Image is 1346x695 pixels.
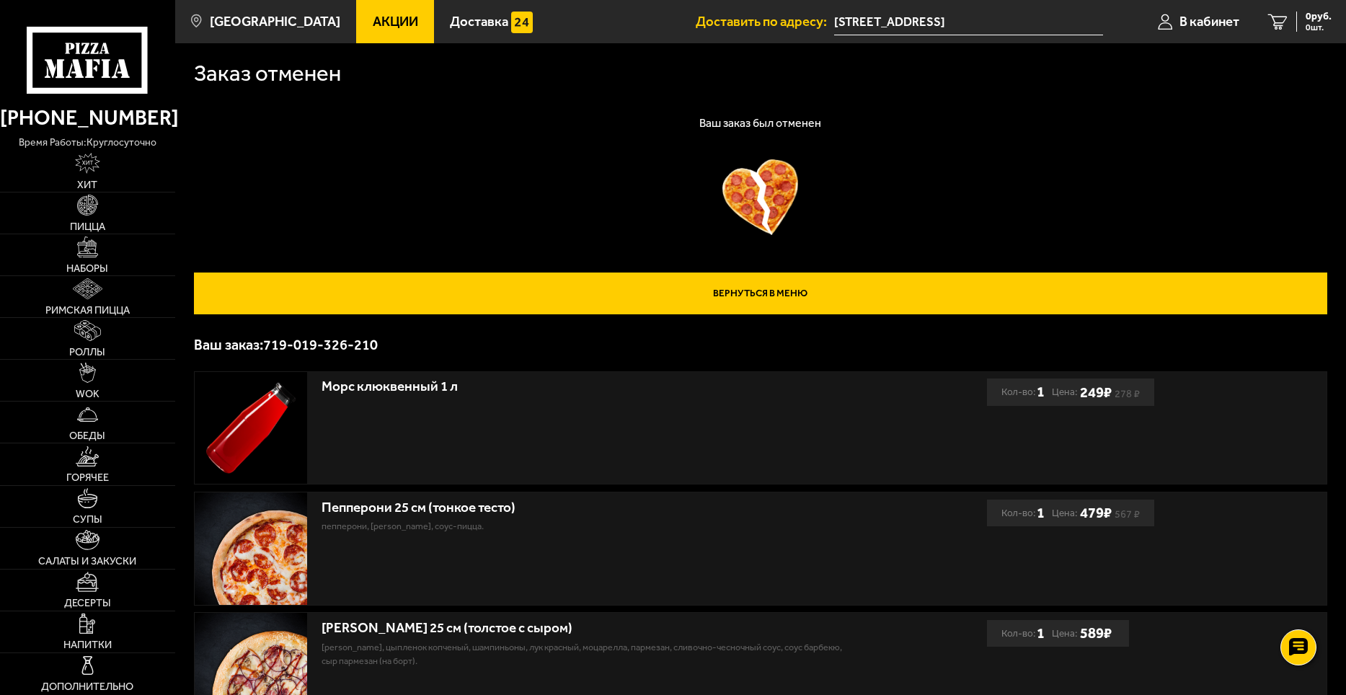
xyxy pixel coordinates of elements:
p: пепперони, [PERSON_NAME], соус-пицца. [322,519,852,533]
span: Супы [73,514,102,524]
span: 0 руб. [1306,12,1332,22]
span: Цена: [1052,620,1077,647]
div: Кол-во: [1001,379,1045,405]
div: Пепперони 25 см (тонкое тесто) [322,500,852,516]
span: Напитки [63,639,112,650]
span: Обеды [69,430,105,441]
b: 1 [1037,379,1045,405]
b: 589 ₽ [1080,624,1112,642]
span: Акции [373,15,418,29]
b: 1 [1037,620,1045,647]
a: Вернуться в меню [194,273,1327,314]
span: Дополнительно [41,681,133,691]
p: [PERSON_NAME], цыпленок копченый, шампиньоны, лук красный, моцарелла, пармезан, сливочно-чесночны... [322,640,852,668]
h1: Заказ отменен [194,62,341,84]
img: 15daf4d41897b9f0e9f617042186c801.svg [511,12,532,32]
span: [GEOGRAPHIC_DATA] [210,15,340,29]
span: Пицца [70,221,105,231]
input: Ваш адрес доставки [834,9,1103,35]
span: Хит [77,180,97,190]
span: 0 шт. [1306,23,1332,32]
span: WOK [76,389,99,399]
span: Цена: [1052,500,1077,526]
h1: Ваш заказ был отменен [194,118,1327,129]
s: 278 ₽ [1115,390,1140,397]
s: 567 ₽ [1115,510,1140,518]
span: Салаты и закуски [38,556,136,566]
b: 479 ₽ [1080,504,1112,522]
span: Цена: [1052,379,1077,405]
b: 249 ₽ [1080,384,1112,402]
span: Наборы [66,263,108,273]
span: Роллы [69,347,105,357]
span: Россия, Санкт-Петербург, Свердловская набережная, 4Б [834,9,1103,35]
span: Горячее [66,472,109,482]
span: Десерты [64,598,111,608]
span: Доставка [450,15,508,29]
div: Кол-во: [1001,500,1045,526]
span: Римская пицца [45,305,130,315]
div: Кол-во: [1001,620,1045,647]
div: Морс клюквенный 1 л [322,379,852,395]
span: Доставить по адресу: [696,15,834,29]
p: Ваш заказ: 719-019-326-210 [194,337,1327,352]
span: В кабинет [1179,15,1239,29]
b: 1 [1037,500,1045,526]
div: [PERSON_NAME] 25 см (толстое с сыром) [322,620,852,637]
